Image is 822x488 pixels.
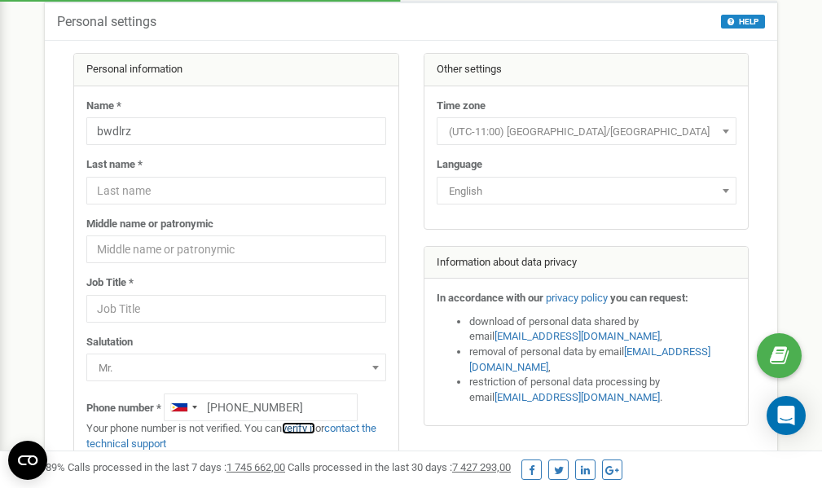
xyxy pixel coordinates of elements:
[437,117,736,145] span: (UTC-11:00) Pacific/Midway
[86,421,386,451] p: Your phone number is not verified. You can or
[86,401,161,416] label: Phone number *
[57,15,156,29] h5: Personal settings
[546,292,608,304] a: privacy policy
[165,394,202,420] div: Telephone country code
[288,461,511,473] span: Calls processed in the last 30 days :
[437,292,543,304] strong: In accordance with our
[86,354,386,381] span: Mr.
[495,330,660,342] a: [EMAIL_ADDRESS][DOMAIN_NAME]
[767,396,806,435] div: Open Intercom Messenger
[86,422,376,450] a: contact the technical support
[86,117,386,145] input: Name
[437,177,736,204] span: English
[74,54,398,86] div: Personal information
[86,157,143,173] label: Last name *
[86,177,386,204] input: Last name
[164,393,358,421] input: +1-800-555-55-55
[424,54,749,86] div: Other settings
[226,461,285,473] u: 1 745 662,00
[424,247,749,279] div: Information about data privacy
[86,275,134,291] label: Job Title *
[442,180,731,203] span: English
[282,422,315,434] a: verify it
[469,345,736,375] li: removal of personal data by email ,
[469,314,736,345] li: download of personal data shared by email ,
[469,375,736,405] li: restriction of personal data processing by email .
[437,157,482,173] label: Language
[86,235,386,263] input: Middle name or patronymic
[68,461,285,473] span: Calls processed in the last 7 days :
[86,217,213,232] label: Middle name or patronymic
[86,99,121,114] label: Name *
[469,345,710,373] a: [EMAIL_ADDRESS][DOMAIN_NAME]
[610,292,688,304] strong: you can request:
[8,441,47,480] button: Open CMP widget
[86,295,386,323] input: Job Title
[442,121,731,143] span: (UTC-11:00) Pacific/Midway
[86,335,133,350] label: Salutation
[721,15,765,29] button: HELP
[495,391,660,403] a: [EMAIL_ADDRESS][DOMAIN_NAME]
[452,461,511,473] u: 7 427 293,00
[92,357,380,380] span: Mr.
[437,99,486,114] label: Time zone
